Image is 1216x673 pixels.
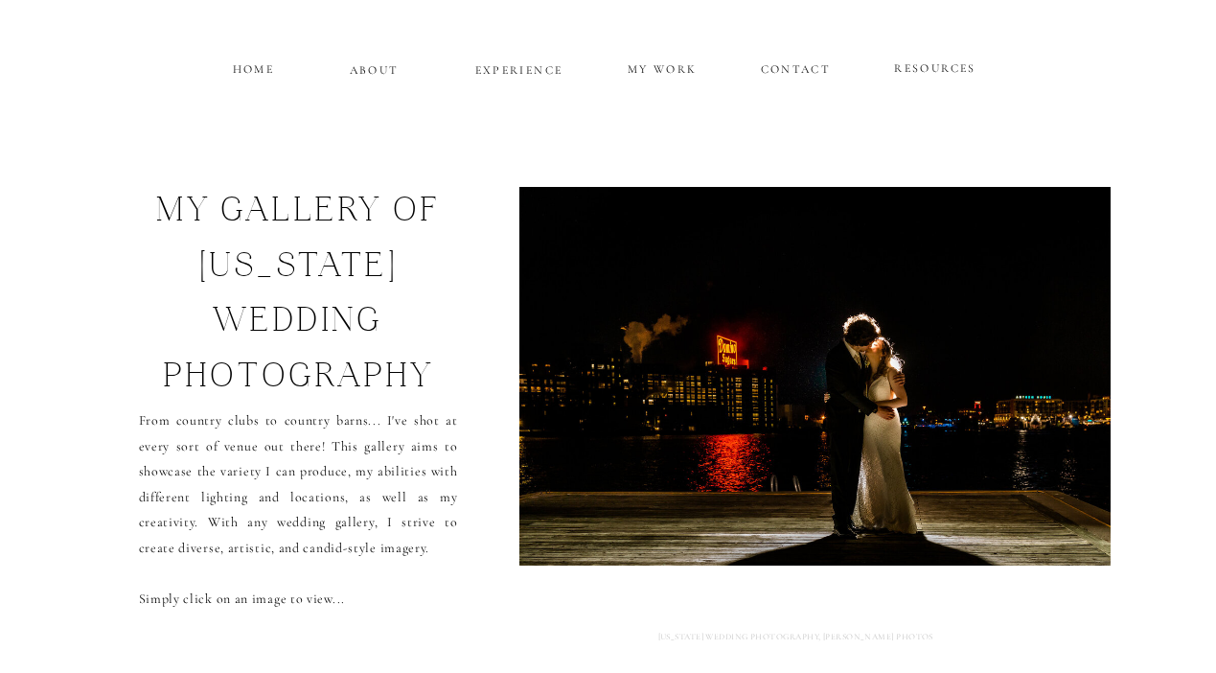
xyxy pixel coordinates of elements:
a: MY WORK [626,58,700,76]
a: CONTACT [761,58,831,75]
p: From country clubs to country barns... I've shot at every sort of venue out there! This gallery a... [139,408,458,585]
h1: my gallery of [US_STATE] wedding photography [112,187,485,405]
img: Kissing bride and groom, Domino Sugar sign in background at night time, Baltimore Wedding Photogr... [517,187,1127,566]
a: RESOURCES [892,58,979,74]
a: EXPERIENCE [473,59,565,76]
a: HOME [230,58,278,75]
a: ABOUT [350,59,400,76]
a: [US_STATE] WEDDING PHOTOGRAPHY, [PERSON_NAME] PHOTOS [658,629,973,651]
